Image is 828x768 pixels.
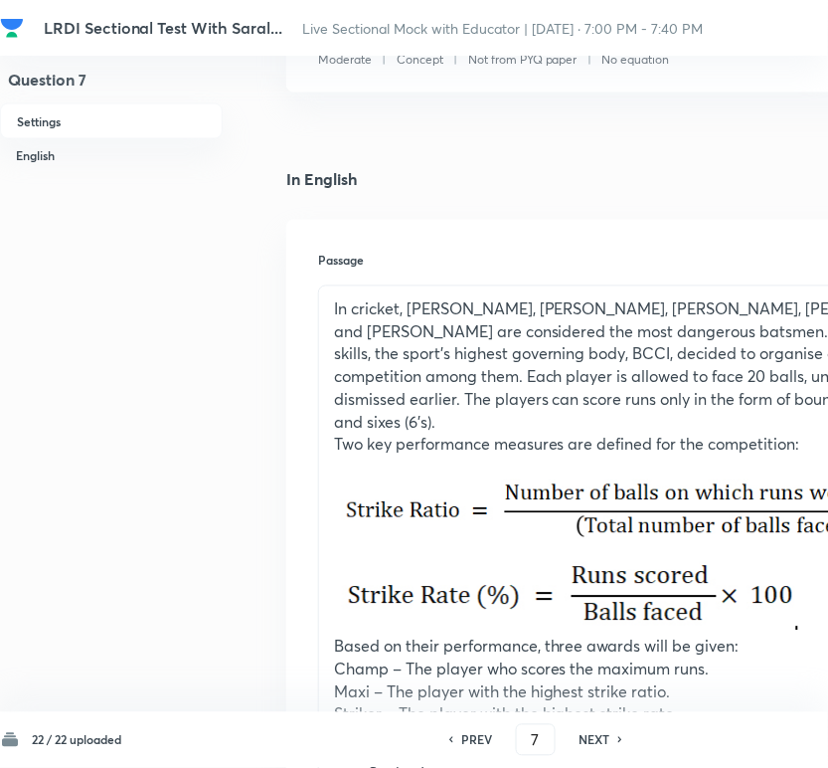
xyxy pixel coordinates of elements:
[602,51,670,69] p: No equation
[303,19,704,38] span: Live Sectional Mock with Educator | [DATE] · 7:00 PM - 7:40 PM
[461,731,492,749] h6: PREV
[397,51,443,69] p: Concept
[44,17,283,38] span: LRDI Sectional Test With Saral...
[318,51,372,69] p: Moderate
[334,546,800,631] img: 07-10-25-10:35:32-AM
[468,51,578,69] p: Not from PYQ paper
[32,731,121,749] h6: 22 / 22 uploaded
[580,731,610,749] h6: NEXT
